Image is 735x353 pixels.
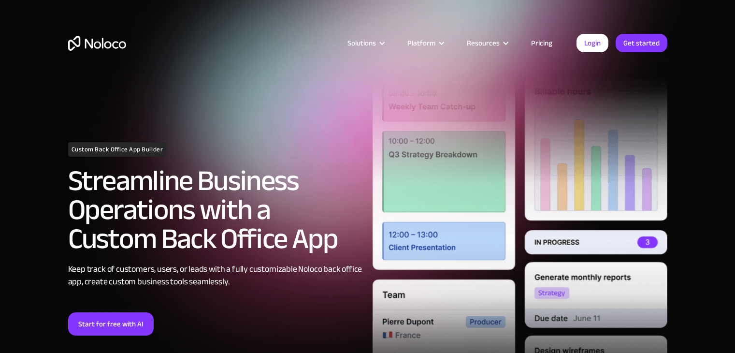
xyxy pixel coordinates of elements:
[347,37,376,49] div: Solutions
[335,37,395,49] div: Solutions
[407,37,435,49] div: Platform
[68,36,126,51] a: home
[68,312,154,336] a: Start for free with AI
[68,263,363,288] div: Keep track of customers, users, or leads with a fully customizable Noloco back office app, create...
[68,142,167,157] h1: Custom Back Office App Builder
[68,166,363,253] h2: Streamline Business Operations with a Custom Back Office App
[576,34,608,52] a: Login
[616,34,667,52] a: Get started
[455,37,519,49] div: Resources
[395,37,455,49] div: Platform
[467,37,500,49] div: Resources
[519,37,564,49] a: Pricing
